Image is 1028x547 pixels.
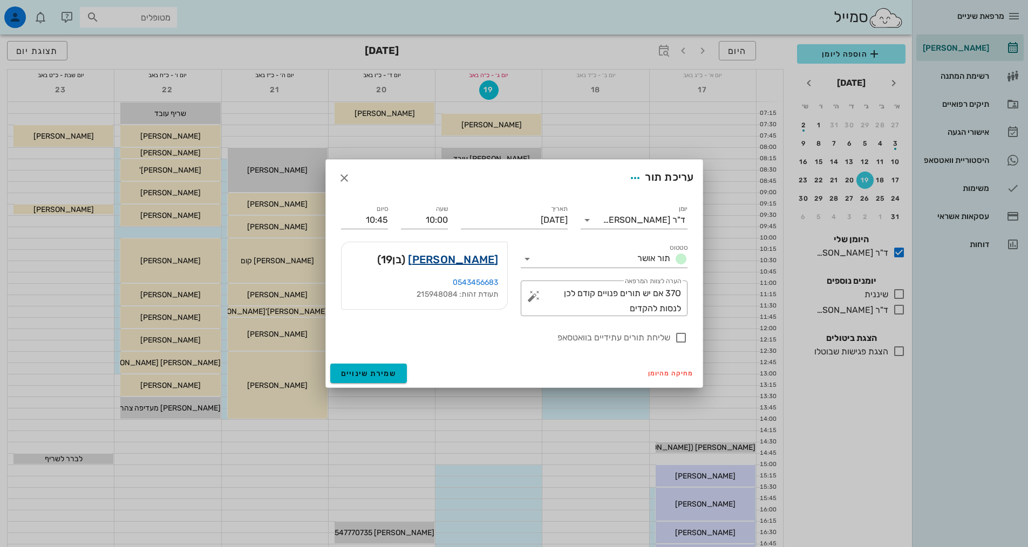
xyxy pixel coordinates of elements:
[648,370,694,377] span: מחיקה מהיומן
[624,277,680,285] label: הערה לצוות המרפאה
[603,215,685,225] div: ד"ר [PERSON_NAME]
[377,205,388,213] label: סיום
[341,369,397,378] span: שמירת שינויים
[350,289,499,300] div: תעודת זהות: 215948084
[644,366,698,381] button: מחיקה מהיומן
[381,253,393,266] span: 19
[637,253,670,263] span: תור אושר
[550,205,568,213] label: תאריך
[330,364,407,383] button: שמירת שינויים
[670,244,687,252] label: סטטוס
[341,332,670,343] label: שליחת תורים עתידיים בוואטסאפ
[678,205,687,213] label: יומן
[625,168,693,188] div: עריכת תור
[521,250,687,268] div: סטטוסתור אושר
[408,251,498,268] a: [PERSON_NAME]
[453,278,499,287] a: 0543456683
[377,251,406,268] span: (בן )
[581,211,687,229] div: יומןד"ר [PERSON_NAME]
[435,205,448,213] label: שעה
